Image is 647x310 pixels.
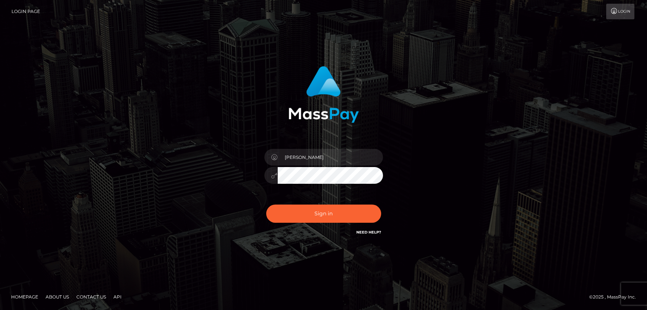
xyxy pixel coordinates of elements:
a: API [110,291,125,303]
img: MassPay Login [288,66,359,123]
a: Contact Us [73,291,109,303]
a: Login Page [11,4,40,19]
a: Homepage [8,291,41,303]
a: About Us [43,291,72,303]
a: Login [606,4,634,19]
input: Username... [278,149,383,166]
a: Need Help? [356,230,381,235]
button: Sign in [266,205,381,223]
div: © 2025 , MassPay Inc. [589,293,641,301]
